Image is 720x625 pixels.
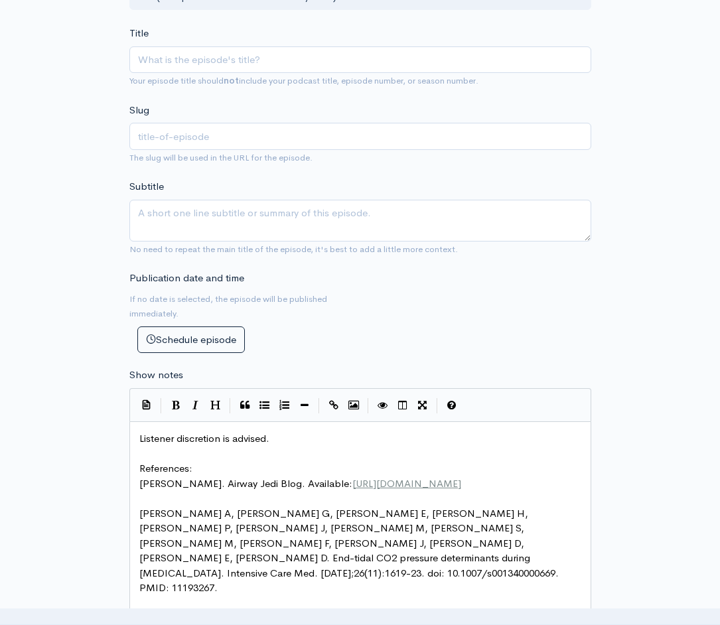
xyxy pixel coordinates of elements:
span: Listener discretion is advised. [139,432,269,445]
button: Generic List [255,395,275,415]
span: [PERSON_NAME]. Airway Jedi Blog. Available: [139,477,461,490]
small: The slug will be used in the URL for the episode. [129,152,313,163]
small: Your episode title should include your podcast title, episode number, or season number. [129,75,478,86]
label: Slug [129,103,149,118]
label: Publication date and time [129,271,244,286]
span: [URL][DOMAIN_NAME] [352,477,461,490]
button: Markdown Guide [442,395,462,415]
label: Show notes [129,368,183,383]
button: Insert Show Notes Template [137,395,157,415]
button: Create Link [324,395,344,415]
small: No need to repeat the main title of the episode, it's best to add a little more context. [129,243,458,255]
button: Italic [186,395,206,415]
button: Toggle Fullscreen [413,395,433,415]
strong: not [224,75,239,86]
input: What is the episode's title? [129,46,591,74]
button: Schedule episode [137,326,245,354]
label: Subtitle [129,179,164,194]
i: | [437,398,438,413]
label: Title [129,26,149,41]
span: [PERSON_NAME] A, [PERSON_NAME] G, [PERSON_NAME] E, [PERSON_NAME] H, [PERSON_NAME] P, [PERSON_NAME... [139,507,561,594]
i: | [161,398,162,413]
small: If no date is selected, the episode will be published immediately. [129,293,327,320]
button: Heading [206,395,226,415]
button: Insert Horizontal Line [295,395,315,415]
i: | [319,398,320,413]
i: | [230,398,231,413]
input: title-of-episode [129,123,591,150]
span: References: [139,462,192,474]
button: Toggle Preview [373,395,393,415]
button: Toggle Side by Side [393,395,413,415]
button: Quote [235,395,255,415]
button: Numbered List [275,395,295,415]
button: Bold [166,395,186,415]
button: Insert Image [344,395,364,415]
i: | [368,398,369,413]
